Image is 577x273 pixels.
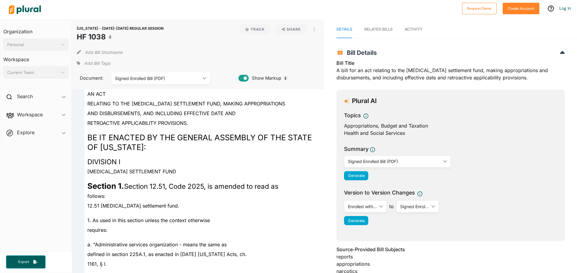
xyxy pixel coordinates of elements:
[77,75,104,82] span: Document:
[503,5,539,11] a: Create Account
[87,182,278,190] span: Section 12.51, Code 2025, is amended to read as
[77,59,110,68] div: Add tags
[87,91,106,97] span: AN ACT
[336,253,565,260] div: reports
[87,133,312,152] span: BE IT ENACTED BY THE GENERAL ASSEMBLY OF THE STATE OF [US_STATE]:
[14,259,33,265] span: Export
[352,97,377,105] h3: Plural AI
[87,168,176,175] span: [MEDICAL_DATA] SETTLEMENT FUND
[364,21,393,38] a: RELATED BILLS
[344,171,368,180] button: Generate
[344,216,368,225] button: Generate
[87,251,247,257] span: defined in section 225A.1, as enacted in [DATE] [US_STATE] Acts, ch.
[462,3,497,14] button: Request Demo
[344,145,369,153] h3: Summary
[7,69,59,76] div: Current Team
[364,26,393,32] div: RELATED BILLS
[87,110,236,116] span: AND DISBURSEMENTS, AND INCLUDING EFFECTIVE DATE AND
[387,203,396,210] span: to
[348,203,377,210] div: Enrolled with Governor's Action
[77,26,164,31] span: [US_STATE] - [DATE]-[DATE] REGULAR SESSION
[336,27,352,32] span: Details
[462,5,497,11] a: Request Demo
[336,260,565,268] div: appropriations
[6,255,46,268] button: Export
[87,193,106,199] span: follows:
[344,122,557,129] div: Appropriations, Budget and Taxation
[405,21,423,38] a: Activity
[400,203,429,210] div: Signed Enrolled Bill (PDF)
[273,24,309,35] button: Share
[348,158,440,165] div: Signed Enrolled Bill (PDF)
[348,173,365,178] span: Generate
[276,24,307,35] button: Share
[3,51,69,64] h3: Workspace
[559,5,571,11] a: Log In
[336,246,565,253] h3: Source-Provided Bill Subjects
[249,75,281,82] span: Show Markup
[336,21,352,38] a: Details
[77,32,164,42] h1: HF 1038
[405,27,423,32] span: Activity
[87,227,107,233] span: requires:
[107,34,113,40] div: Tooltip anchor
[87,217,210,223] span: 1. As used in this section unless the context otherwise
[344,189,415,197] span: Version to Version Changes
[87,120,188,126] span: RETROACTIVE APPLICABILITY PROVISIONS.
[283,75,288,81] div: Tooltip anchor
[348,218,365,223] span: Generate
[87,241,227,248] span: a. "Administrative services organization - means the same as
[344,49,377,56] span: Bill Details
[336,59,565,67] h3: Bill Title
[503,3,539,14] button: Create Account
[3,23,69,36] h3: Organization
[336,59,565,85] div: A bill for an act relating to the [MEDICAL_DATA] settlement fund, making appropriations and disbu...
[17,93,33,100] h2: Search
[239,24,271,35] button: Track
[85,47,123,57] button: Add Bill Shortname
[87,203,179,209] span: 12.51 [MEDICAL_DATA] settlement fund.
[87,261,107,267] span: 1161, § l.
[87,158,120,166] span: DIVISION I
[7,42,59,48] div: Personal
[87,181,124,191] strong: Section 1.
[84,60,110,66] span: Add Bill Tags
[87,101,285,107] span: RELATING TO THE [MEDICAL_DATA] SETTLEMENT FUND, MAKING APPROPRIATIONS
[344,129,557,137] div: Health and Social Services
[344,112,361,119] h3: Topics
[115,75,201,82] div: Signed Enrolled Bill (PDF)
